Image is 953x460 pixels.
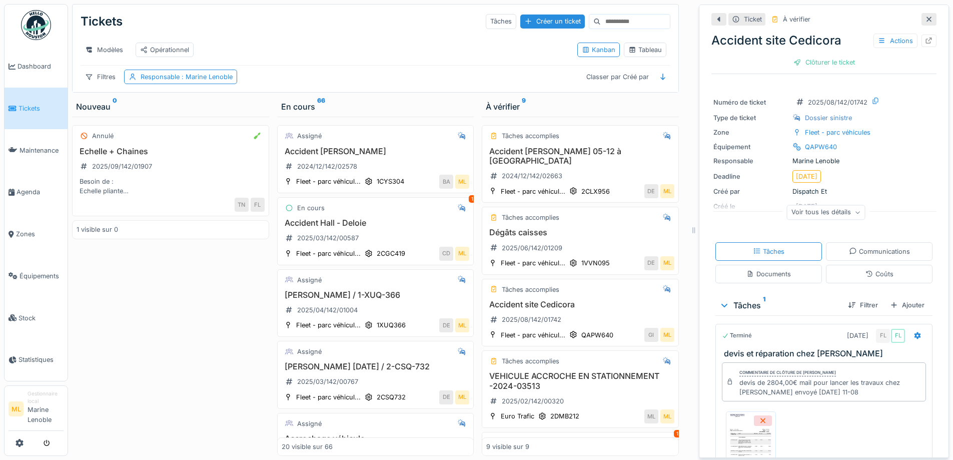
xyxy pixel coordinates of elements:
div: À vérifier [486,101,675,113]
div: Dispatch Et [713,187,934,196]
img: Badge_color-CXgf-gQk.svg [21,10,51,40]
div: 9 visible sur 9 [486,442,529,451]
sup: 1 [763,299,765,311]
div: En cours [281,101,470,113]
span: Dashboard [18,62,64,71]
div: 2DMB212 [550,411,579,421]
div: Tâches accomplies [502,131,559,141]
div: Annulé [92,131,114,141]
div: QAPW640 [805,142,837,152]
div: ML [455,318,469,332]
div: 20 visible sur 66 [282,442,333,451]
div: Ajouter [886,298,928,312]
div: Deadline [713,172,788,181]
div: 2CGC419 [377,249,405,258]
h3: Echelle + Chaines [77,147,265,156]
span: Équipements [20,271,64,281]
a: Stock [5,297,68,339]
div: 1 [469,195,476,203]
span: : Marine Lenoble [180,73,233,81]
div: Assigné [297,419,322,428]
div: Dossier sinistre [805,113,852,123]
div: DE [439,390,453,404]
a: Dashboard [5,46,68,88]
div: 1XUQ366 [377,320,406,330]
div: Type de ticket [713,113,788,123]
span: Maintenance [20,146,64,155]
div: 2CSQ732 [377,392,406,402]
div: [DATE] [796,172,817,181]
div: Accident site Cedicora [711,32,936,50]
div: 1 visible sur 0 [77,225,118,234]
div: ML [455,175,469,189]
div: Tableau [628,45,662,55]
sup: 9 [522,101,526,113]
div: Actions [873,34,917,48]
div: 1CYS304 [377,177,404,186]
div: Fleet - parc véhicul... [501,258,565,268]
sup: 0 [113,101,117,113]
h3: Accident Hall - Deloie [282,218,470,228]
a: ML Gestionnaire localMarine Lenoble [9,390,64,431]
div: DE [644,256,658,270]
div: Tâches accomplies [502,285,559,294]
div: ML [455,247,469,261]
div: 2025/06/142/01209 [502,243,562,253]
h3: [PERSON_NAME] / 1-XUQ-366 [282,290,470,300]
span: Statistiques [19,355,64,364]
div: Assigné [297,131,322,141]
div: Voir tous les détails [787,205,865,220]
div: Classer par Créé par [582,70,653,84]
div: ML [660,184,674,198]
div: BA [439,175,453,189]
div: Responsable [713,156,788,166]
span: Stock [19,313,64,323]
div: ML [455,390,469,404]
a: Statistiques [5,339,68,381]
div: Équipement [713,142,788,152]
div: 2025/08/142/01742 [808,98,867,107]
div: Besoin de : Echelle pliante Chaine 4 bras Marteau [77,177,265,196]
div: DE [439,318,453,332]
div: Fleet - parc véhicul... [296,320,361,330]
div: Fleet - parc véhicules [805,128,870,137]
div: 2024/12/142/02663 [502,171,562,181]
h3: [PERSON_NAME] [DATE] / 2-CSQ-732 [282,362,470,371]
div: 2025/03/142/00587 [297,233,359,243]
div: ML [660,256,674,270]
div: Tâches [486,14,516,29]
div: Kanban [582,45,615,55]
div: Assigné [297,347,322,356]
div: [DATE] [847,331,868,340]
div: 1VVN095 [581,258,610,268]
div: 2025/04/142/01004 [297,305,358,315]
div: ML [660,409,674,423]
div: TN [235,198,249,212]
div: Fleet - parc véhicul... [296,249,361,258]
div: Ticket [744,15,762,24]
h3: Accident site Cedicora [486,300,674,309]
div: Fleet - parc véhicul... [296,177,361,186]
div: Marine Lenoble [713,156,934,166]
a: Tickets [5,88,68,130]
a: Agenda [5,171,68,213]
div: 2025/09/142/01907 [92,162,152,171]
div: 2024/12/142/02578 [297,162,357,171]
div: Créer un ticket [520,15,585,28]
div: Zone [713,128,788,137]
div: Tâches accomplies [502,356,559,366]
div: Créé par [713,187,788,196]
div: Coûts [865,269,893,279]
div: Tâches [719,299,840,311]
div: Documents [746,269,791,279]
div: Numéro de ticket [713,98,788,107]
div: ML [660,328,674,342]
div: Tâches accomplies [502,213,559,222]
a: Équipements [5,255,68,297]
sup: 66 [317,101,325,113]
div: 2025/02/142/00320 [502,396,564,406]
div: Communications [849,247,910,256]
div: Modèles [81,43,128,57]
div: Fleet - parc véhicul... [501,330,565,340]
div: Filtres [81,70,120,84]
